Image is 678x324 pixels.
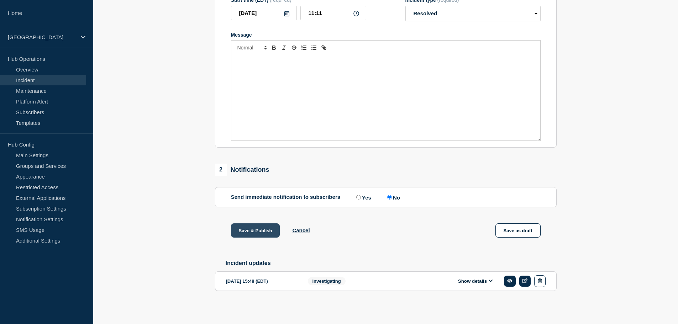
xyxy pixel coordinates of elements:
div: [DATE] 15:48 (EDT) [226,275,297,287]
button: Save & Publish [231,223,280,238]
div: Message [231,55,540,140]
input: No [387,195,392,200]
input: HH:MM [300,6,366,20]
div: Notifications [215,164,269,176]
button: Save as draft [495,223,541,238]
button: Toggle link [319,43,329,52]
button: Show details [456,278,495,284]
span: 2 [215,164,227,176]
div: Send immediate notification to subscribers [231,194,541,201]
div: Message [231,32,541,38]
p: Send immediate notification to subscribers [231,194,341,201]
label: Yes [354,194,371,201]
h2: Incident updates [226,260,557,266]
span: Investigating [308,277,346,285]
span: Font size [234,43,269,52]
button: Toggle bold text [269,43,279,52]
button: Toggle strikethrough text [289,43,299,52]
button: Toggle ordered list [299,43,309,52]
input: Yes [356,195,361,200]
button: Cancel [292,227,310,233]
button: Toggle bulleted list [309,43,319,52]
button: Toggle italic text [279,43,289,52]
label: No [385,194,400,201]
input: YYYY-MM-DD [231,6,297,20]
p: [GEOGRAPHIC_DATA] [8,34,76,40]
select: Incident type [405,6,541,21]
